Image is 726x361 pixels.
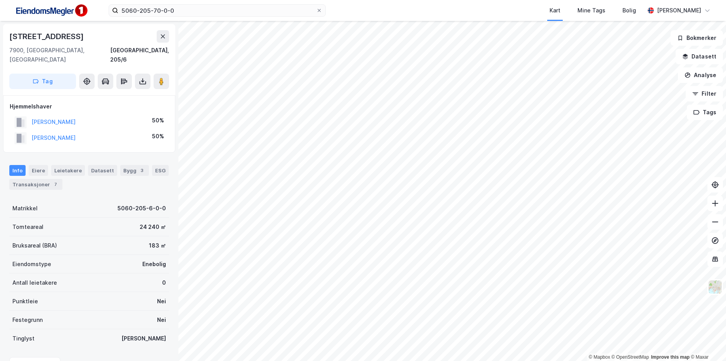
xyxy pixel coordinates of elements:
[157,297,166,306] div: Nei
[12,315,43,325] div: Festegrunn
[118,204,166,213] div: 5060-205-6-0-0
[120,165,149,176] div: Bygg
[162,278,166,287] div: 0
[138,167,146,174] div: 3
[149,241,166,250] div: 183 ㎡
[121,334,166,343] div: [PERSON_NAME]
[52,180,59,188] div: 7
[12,278,57,287] div: Antall leietakere
[589,354,610,360] a: Mapbox
[51,165,85,176] div: Leietakere
[12,222,43,232] div: Tomteareal
[152,165,169,176] div: ESG
[708,280,723,294] img: Z
[9,74,76,89] button: Tag
[687,324,726,361] div: Kontrollprogram for chat
[651,354,690,360] a: Improve this map
[612,354,649,360] a: OpenStreetMap
[676,49,723,64] button: Datasett
[678,67,723,83] button: Analyse
[88,165,117,176] div: Datasett
[110,46,169,64] div: [GEOGRAPHIC_DATA], 205/6
[9,30,85,43] div: [STREET_ADDRESS]
[12,260,51,269] div: Eiendomstype
[577,6,605,15] div: Mine Tags
[671,30,723,46] button: Bokmerker
[12,297,38,306] div: Punktleie
[686,86,723,101] button: Filter
[152,116,164,125] div: 50%
[118,5,316,16] input: Søk på adresse, matrikkel, gårdeiere, leietakere eller personer
[9,46,110,64] div: 7900, [GEOGRAPHIC_DATA], [GEOGRAPHIC_DATA]
[12,2,90,19] img: F4PB6Px+NJ5v8B7XTbfpPpyloAAAAASUVORK5CYII=
[550,6,560,15] div: Kart
[622,6,636,15] div: Bolig
[9,179,62,190] div: Transaksjoner
[657,6,701,15] div: [PERSON_NAME]
[12,334,35,343] div: Tinglyst
[9,165,26,176] div: Info
[142,260,166,269] div: Enebolig
[140,222,166,232] div: 24 240 ㎡
[10,102,169,111] div: Hjemmelshaver
[157,315,166,325] div: Nei
[687,105,723,120] button: Tags
[12,204,38,213] div: Matrikkel
[12,241,57,250] div: Bruksareal (BRA)
[29,165,48,176] div: Eiere
[687,324,726,361] iframe: Chat Widget
[152,132,164,141] div: 50%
